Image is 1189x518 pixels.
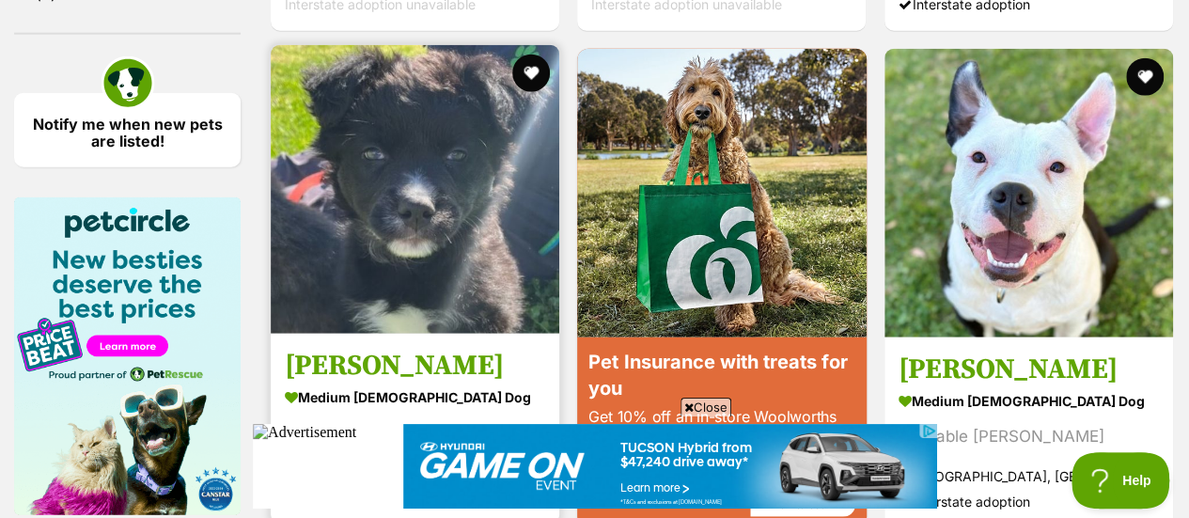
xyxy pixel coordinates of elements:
strong: medium [DEMOGRAPHIC_DATA] Dog [899,387,1159,415]
img: Pet Circle promo banner [14,197,241,514]
button: favourite [512,55,550,92]
strong: medium [DEMOGRAPHIC_DATA] Dog [285,383,545,410]
img: Otis - Border Collie Dog [271,45,559,334]
iframe: Help Scout Beacon - Open [1072,452,1170,509]
div: Interstate adoption [899,489,1159,514]
img: Dale - American Staffordshire Terrier Dog [884,49,1173,337]
div: Loveable [PERSON_NAME] [899,424,1159,449]
a: Notify me when new pets are listed! [14,93,241,167]
span: Close [681,398,731,416]
iframe: Advertisement [253,424,937,509]
h3: [PERSON_NAME] [899,352,1159,387]
strong: [GEOGRAPHIC_DATA], [GEOGRAPHIC_DATA] [899,463,1159,489]
button: favourite [1126,58,1164,96]
h3: [PERSON_NAME] [285,347,545,383]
